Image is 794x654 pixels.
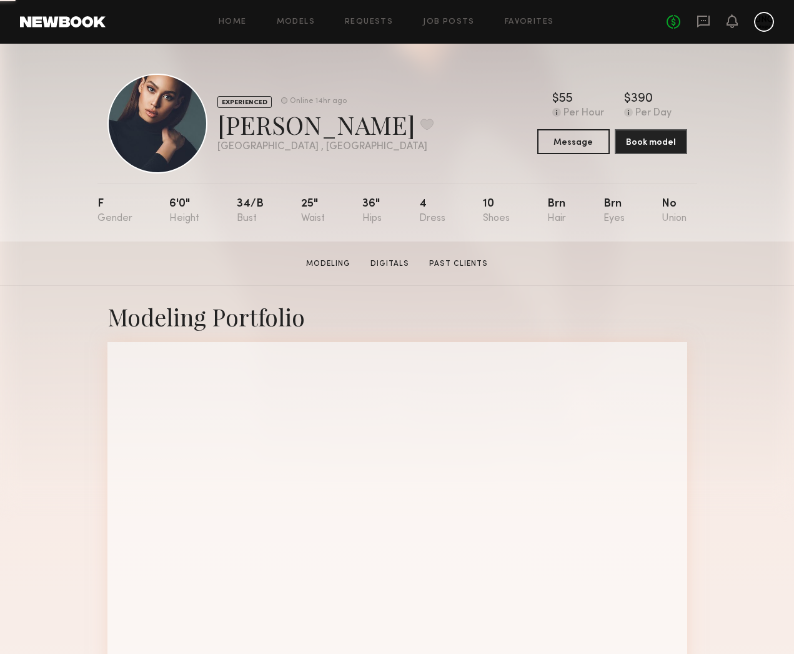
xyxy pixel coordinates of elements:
a: Favorites [505,18,554,26]
div: $ [624,93,631,105]
a: Modeling [301,258,355,270]
div: Online 14hr ago [290,97,347,105]
div: 4 [419,198,445,224]
a: Digitals [365,258,414,270]
div: [PERSON_NAME] [217,108,434,141]
a: Past Clients [424,258,493,270]
a: Home [219,18,247,26]
div: Per Day [635,108,672,119]
div: No [662,198,687,224]
div: Brn [547,198,566,224]
div: 10 [483,198,510,224]
div: [GEOGRAPHIC_DATA] , [GEOGRAPHIC_DATA] [217,142,434,152]
div: Per Hour [563,108,604,119]
button: Book model [615,129,687,154]
div: EXPERIENCED [217,96,272,108]
div: 55 [559,93,573,105]
div: Modeling Portfolio [107,301,687,332]
div: 6'0" [169,198,199,224]
div: $ [552,93,559,105]
a: Requests [345,18,393,26]
div: F [97,198,132,224]
a: Models [277,18,315,26]
div: 34/b [237,198,264,224]
div: 36" [362,198,382,224]
div: 390 [631,93,653,105]
button: Message [537,129,610,154]
a: Job Posts [423,18,475,26]
div: 25" [301,198,325,224]
div: Brn [603,198,625,224]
